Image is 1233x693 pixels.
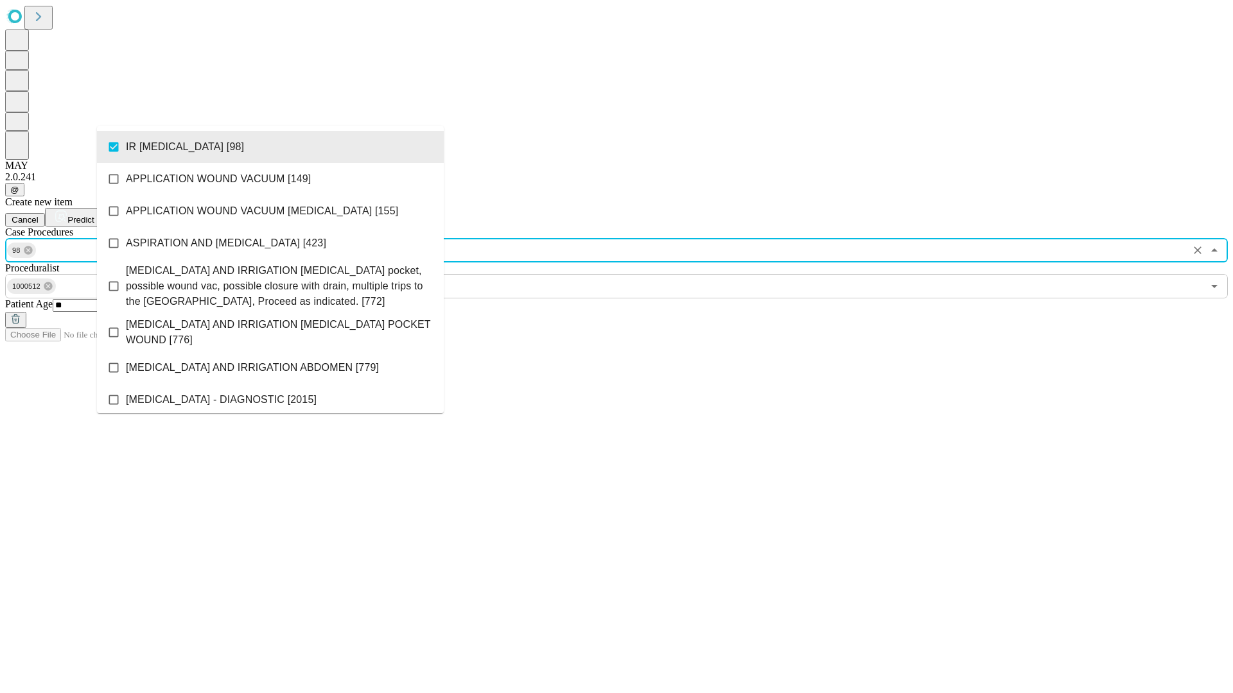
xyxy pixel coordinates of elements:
[126,317,433,348] span: [MEDICAL_DATA] AND IRRIGATION [MEDICAL_DATA] POCKET WOUND [776]
[126,360,379,375] span: [MEDICAL_DATA] AND IRRIGATION ABDOMEN [779]
[5,227,73,237] span: Scheduled Procedure
[1189,241,1207,259] button: Clear
[10,185,19,194] span: @
[5,298,53,309] span: Patient Age
[126,263,433,309] span: [MEDICAL_DATA] AND IRRIGATION [MEDICAL_DATA] pocket, possible wound vac, possible closure with dr...
[5,160,1228,171] div: MAY
[67,215,94,225] span: Predict
[5,196,73,207] span: Create new item
[1205,277,1223,295] button: Open
[126,171,311,187] span: APPLICATION WOUND VACUUM [149]
[5,183,24,196] button: @
[5,262,59,273] span: Proceduralist
[126,203,398,219] span: APPLICATION WOUND VACUUM [MEDICAL_DATA] [155]
[126,235,326,251] span: ASPIRATION AND [MEDICAL_DATA] [423]
[7,243,26,258] span: 98
[5,171,1228,183] div: 2.0.241
[126,392,317,407] span: [MEDICAL_DATA] - DIAGNOSTIC [2015]
[7,243,36,258] div: 98
[7,279,46,294] span: 1000512
[5,213,45,227] button: Cancel
[7,278,56,294] div: 1000512
[1205,241,1223,259] button: Close
[45,208,104,227] button: Predict
[12,215,39,225] span: Cancel
[126,139,244,155] span: IR [MEDICAL_DATA] [98]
